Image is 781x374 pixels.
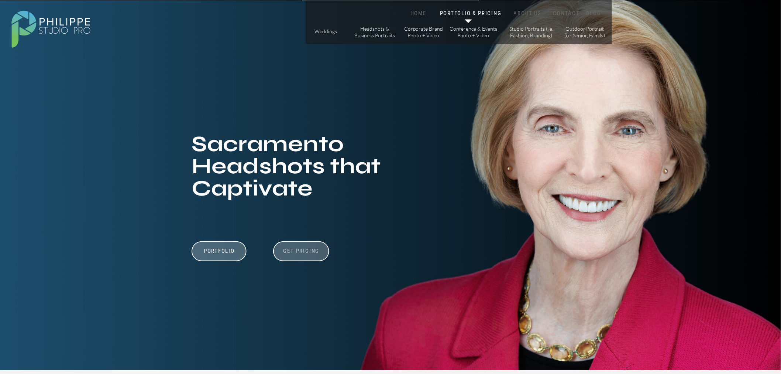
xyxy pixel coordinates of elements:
[403,25,444,38] a: Corporate Brand Photo + Video
[281,248,322,256] a: Get Pricing
[354,25,396,38] a: Headshots & Business Portraits
[512,10,543,17] a: ABOUT US
[403,10,434,17] a: HOME
[551,10,582,17] a: CONTACT
[194,248,245,262] a: Portfolio
[506,25,556,38] a: Studio Portraits (i.e. Fashion, Branding)
[585,10,603,17] a: BLOG
[449,25,498,38] a: Conference & Events Photo + Video
[313,28,339,36] a: Weddings
[438,10,503,17] a: PORTFOLIO & PRICING
[564,25,606,38] a: Outdoor Portrait (i.e. Senior, Family)
[192,133,399,207] h1: Sacramento Headshots that Captivate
